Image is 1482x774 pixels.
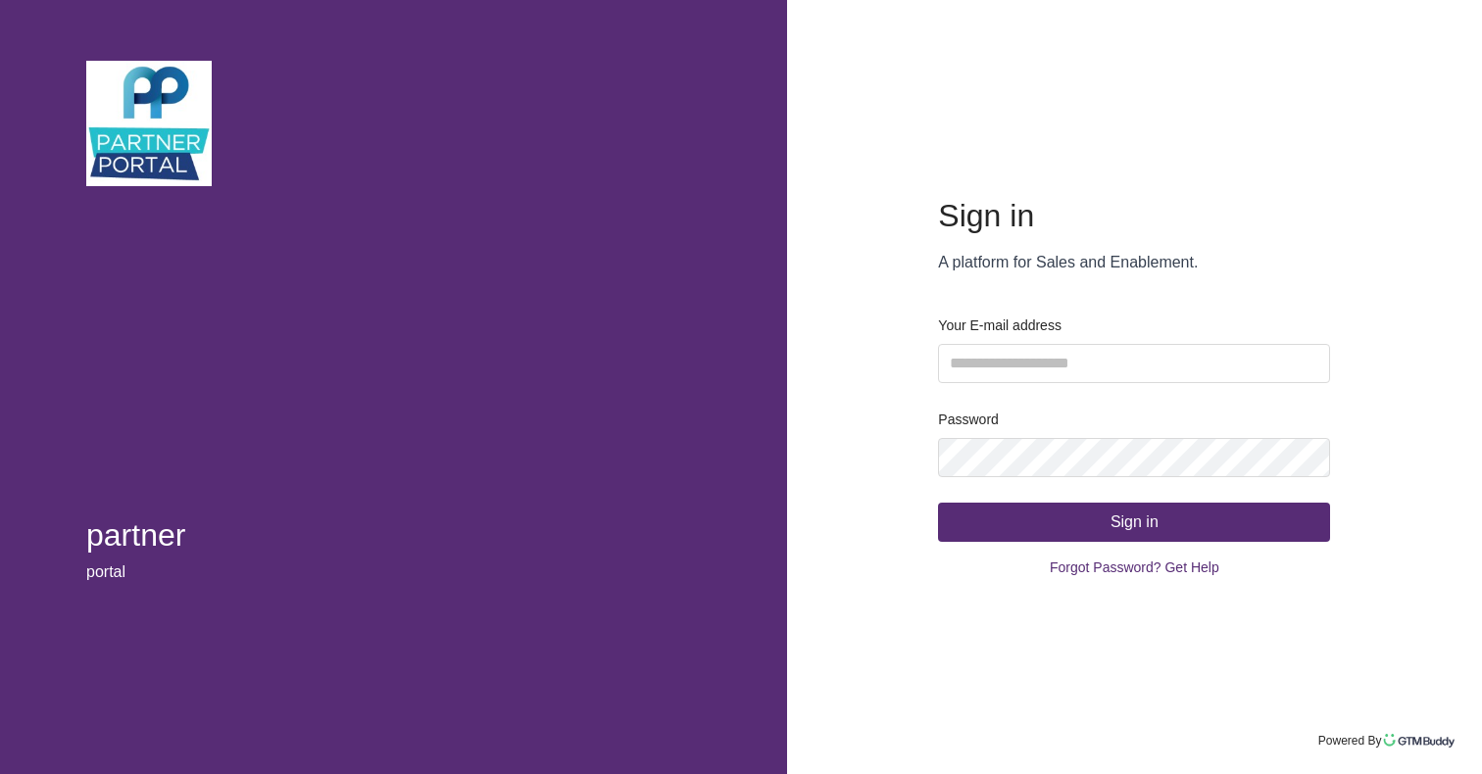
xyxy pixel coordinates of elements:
button: Sign in [938,503,1330,542]
label: Password [938,409,998,430]
div: A platform for Sales and Enablement. [938,250,1330,274]
span: Forgot Password? Get Help [1050,553,1219,582]
div: Powered By [1318,734,1382,748]
div: partner [86,517,701,554]
div: portal [86,563,701,581]
label: Your E-mail address [938,314,1062,336]
img: GTM Buddy [1381,732,1457,750]
div: Sign in [938,191,1330,240]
